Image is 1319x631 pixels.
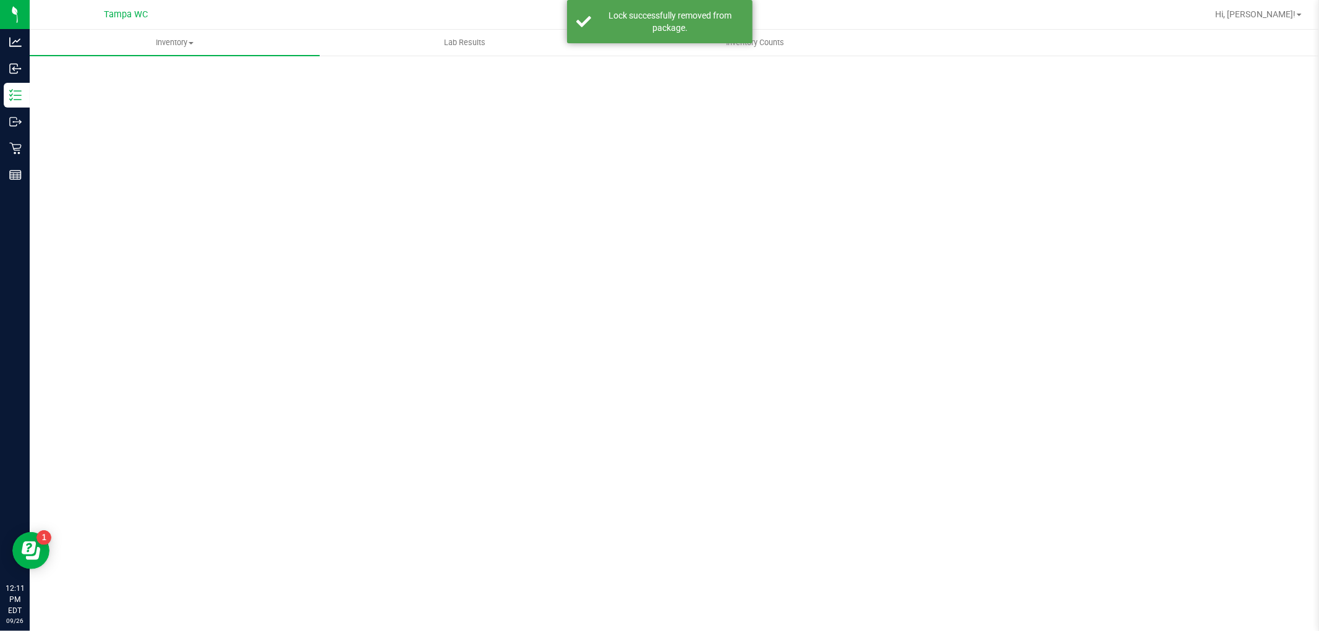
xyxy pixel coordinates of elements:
[30,37,320,48] span: Inventory
[105,9,148,20] span: Tampa WC
[610,30,900,56] a: Inventory Counts
[9,116,22,128] inline-svg: Outbound
[1215,9,1296,19] span: Hi, [PERSON_NAME]!
[6,583,24,616] p: 12:11 PM EDT
[9,36,22,48] inline-svg: Analytics
[9,89,22,101] inline-svg: Inventory
[9,169,22,181] inline-svg: Reports
[427,37,502,48] span: Lab Results
[9,142,22,155] inline-svg: Retail
[12,532,49,569] iframe: Resource center
[709,37,801,48] span: Inventory Counts
[30,30,320,56] a: Inventory
[320,30,610,56] a: Lab Results
[6,616,24,625] p: 09/26
[598,9,743,34] div: Lock successfully removed from package.
[36,530,51,545] iframe: Resource center unread badge
[9,62,22,75] inline-svg: Inbound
